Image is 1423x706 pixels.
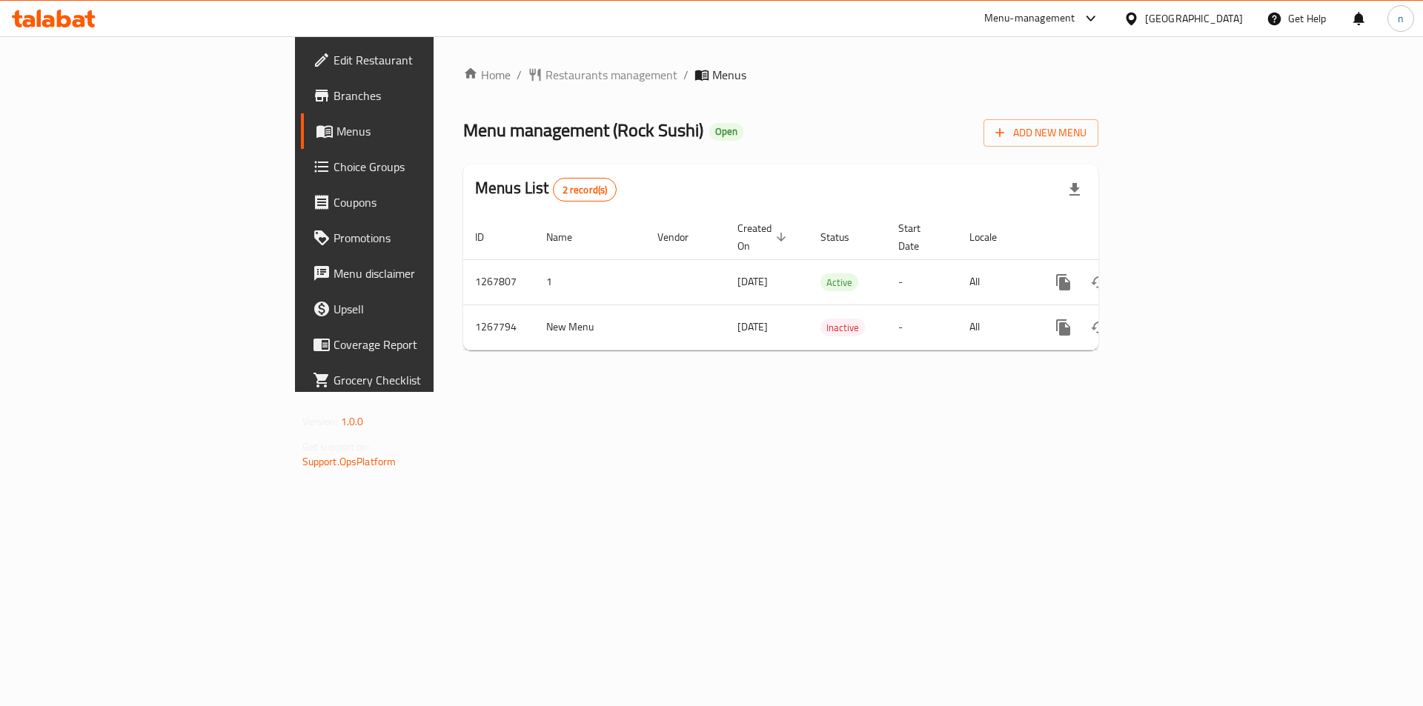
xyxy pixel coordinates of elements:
a: Menu disclaimer [301,256,533,291]
a: Upsell [301,291,533,327]
div: Export file [1057,172,1092,207]
th: Actions [1034,215,1200,260]
span: Name [546,228,591,246]
li: / [683,66,689,84]
span: Choice Groups [334,158,521,176]
span: Get support on: [302,437,371,456]
span: Upsell [334,300,521,318]
span: Promotions [334,229,521,247]
button: Change Status [1081,310,1117,345]
a: Support.OpsPlatform [302,452,397,471]
span: Status [820,228,869,246]
a: Coupons [301,184,533,220]
div: Menu-management [984,10,1075,27]
table: enhanced table [463,215,1200,350]
span: Edit Restaurant [334,51,521,69]
span: Version: [302,412,339,431]
span: Coverage Report [334,336,521,353]
a: Edit Restaurant [301,42,533,78]
button: Add New Menu [984,119,1098,147]
a: Choice Groups [301,149,533,184]
div: Total records count [553,178,617,202]
span: Vendor [657,228,708,246]
span: Branches [334,87,521,104]
span: Open [709,125,743,138]
span: Grocery Checklist [334,371,521,389]
span: 1.0.0 [341,412,364,431]
span: Coupons [334,193,521,211]
span: Created On [737,219,791,255]
span: Menus [336,122,521,140]
button: more [1046,310,1081,345]
button: more [1046,264,1081,300]
a: Grocery Checklist [301,362,533,398]
span: ID [475,228,503,246]
td: 1 [534,259,646,304]
button: Change Status [1081,264,1117,300]
span: Start Date [898,219,940,255]
a: Restaurants management [528,66,677,84]
a: Coverage Report [301,327,533,362]
span: Restaurants management [545,66,677,84]
span: [DATE] [737,317,768,336]
span: [DATE] [737,272,768,291]
div: Open [709,123,743,141]
td: - [886,304,958,350]
span: 2 record(s) [554,183,617,197]
div: [GEOGRAPHIC_DATA] [1145,10,1243,27]
span: Menu disclaimer [334,264,521,282]
a: Branches [301,78,533,113]
td: All [958,259,1034,304]
span: Menu management ( Rock Sushi ) [463,113,703,147]
td: New Menu [534,304,646,350]
td: - [886,259,958,304]
span: Inactive [820,319,865,336]
span: Menus [712,66,746,84]
span: n [1398,10,1404,27]
td: All [958,304,1034,350]
nav: breadcrumb [463,66,1098,84]
a: Promotions [301,220,533,256]
span: Locale [969,228,1016,246]
h2: Menus List [475,177,617,202]
span: Active [820,274,858,291]
a: Menus [301,113,533,149]
span: Add New Menu [995,124,1087,142]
